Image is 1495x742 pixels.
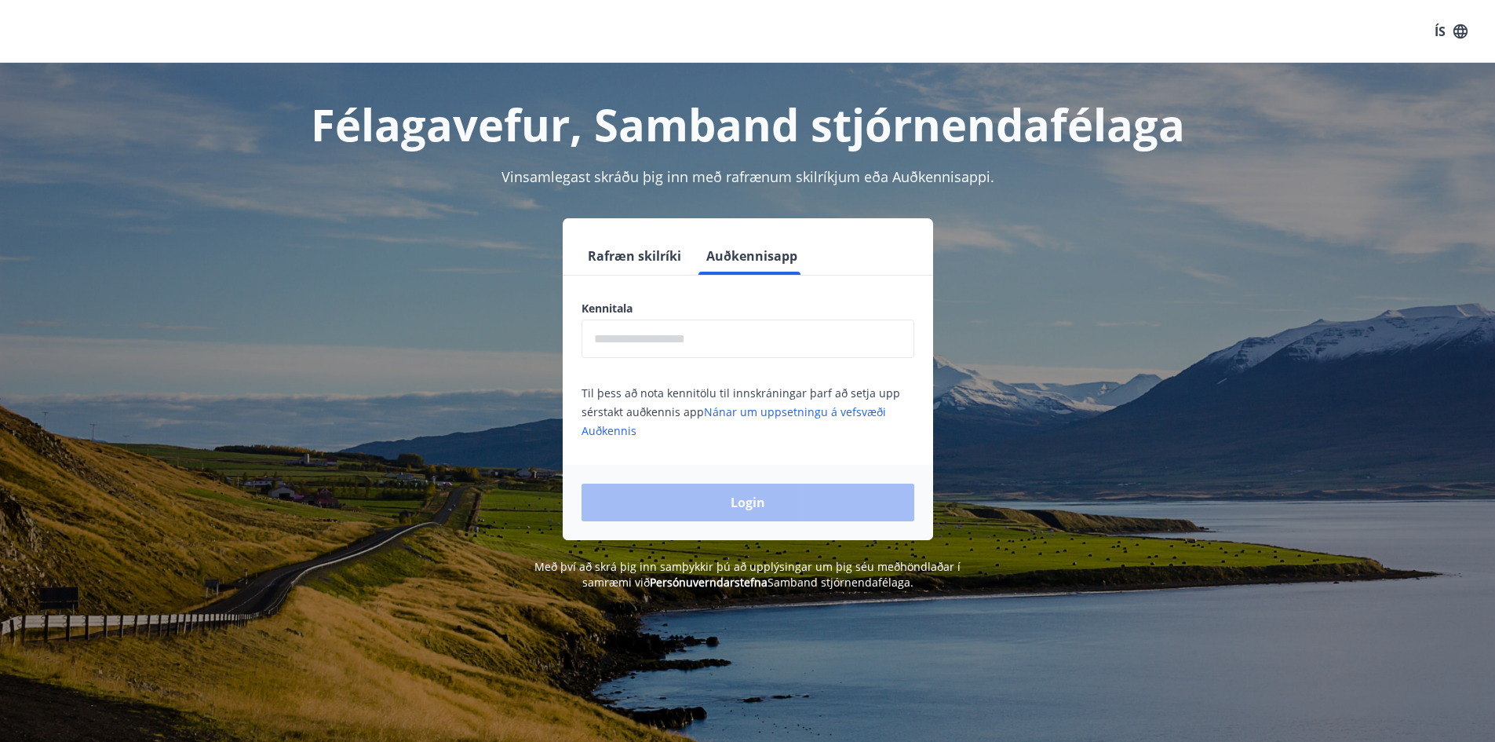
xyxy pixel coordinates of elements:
h1: Félagavefur, Samband stjórnendafélaga [202,94,1294,154]
a: Persónuverndarstefna [650,575,768,590]
span: Með því að skrá þig inn samþykkir þú að upplýsingar um þig séu meðhöndlaðar í samræmi við Samband... [534,559,961,590]
button: ÍS [1426,17,1476,46]
a: Nánar um uppsetningu á vefsvæði Auðkennis [582,404,886,438]
button: Rafræn skilríki [582,237,687,275]
span: Vinsamlegast skráðu þig inn með rafrænum skilríkjum eða Auðkennisappi. [501,167,994,186]
button: Auðkennisapp [700,237,804,275]
span: Til þess að nota kennitölu til innskráningar þarf að setja upp sérstakt auðkennis app [582,386,900,438]
label: Kennitala [582,301,914,316]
